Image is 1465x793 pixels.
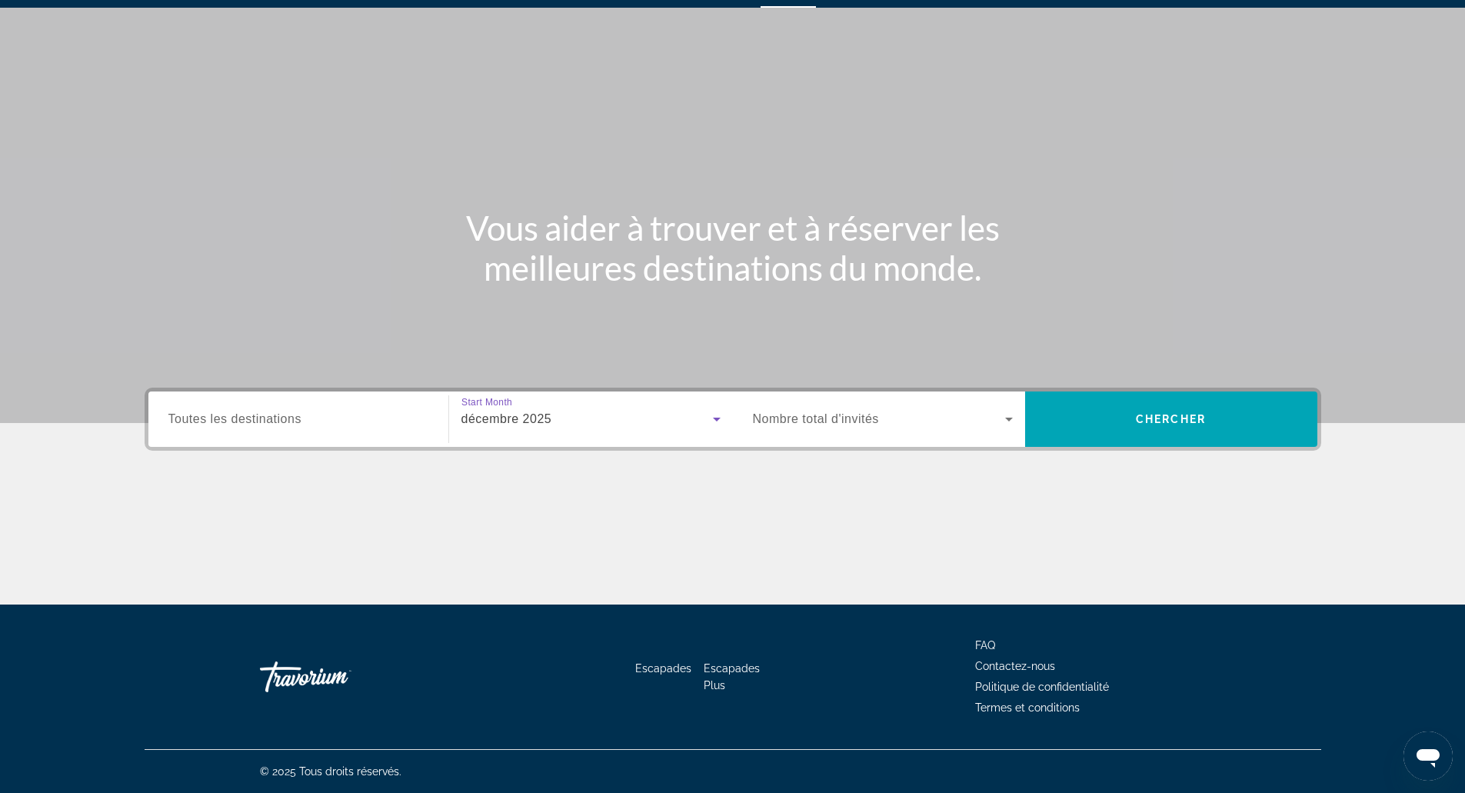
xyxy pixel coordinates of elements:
button: Search [1025,392,1317,447]
div: Search widget [148,392,1317,447]
input: Select destination [168,411,428,429]
a: Politique de confidentialité [975,681,1109,693]
a: Rentrer à la maison [260,654,414,700]
span: décembre 2025 [461,412,552,425]
span: Start Month [461,398,512,408]
span: Chercher [1136,413,1206,425]
a: Escapades Plus [704,662,760,691]
a: Termes et conditions [975,701,1080,714]
a: FAQ [975,639,995,651]
a: Escapades [635,662,691,675]
a: Contactez-nous [975,660,1055,672]
font: © 2025 Tous droits réservés. [260,765,401,778]
span: Toutes les destinations [168,412,301,425]
iframe: Bouton de lancement de la fenêtre de messagerie [1403,731,1453,781]
span: Nombre total d'invités [753,412,879,425]
h1: Vous aider à trouver et à réserver les meilleures destinations du monde. [444,208,1021,288]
